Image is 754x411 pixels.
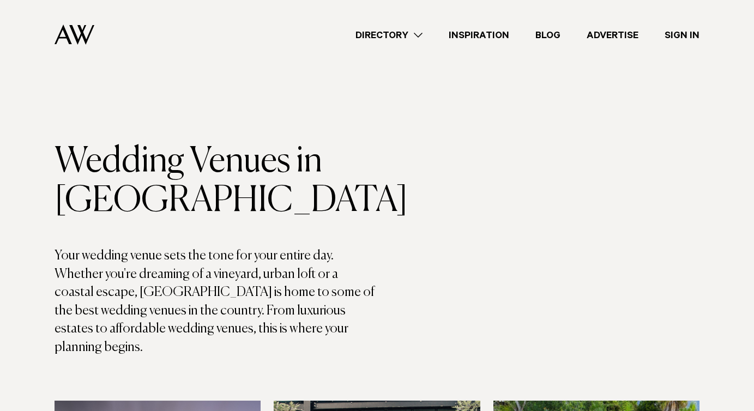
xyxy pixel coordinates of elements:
[436,28,522,43] a: Inspiration
[574,28,652,43] a: Advertise
[652,28,713,43] a: Sign In
[55,247,377,357] p: Your wedding venue sets the tone for your entire day. Whether you're dreaming of a vineyard, urba...
[55,25,94,45] img: Auckland Weddings Logo
[342,28,436,43] a: Directory
[522,28,574,43] a: Blog
[55,142,377,221] h1: Wedding Venues in [GEOGRAPHIC_DATA]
